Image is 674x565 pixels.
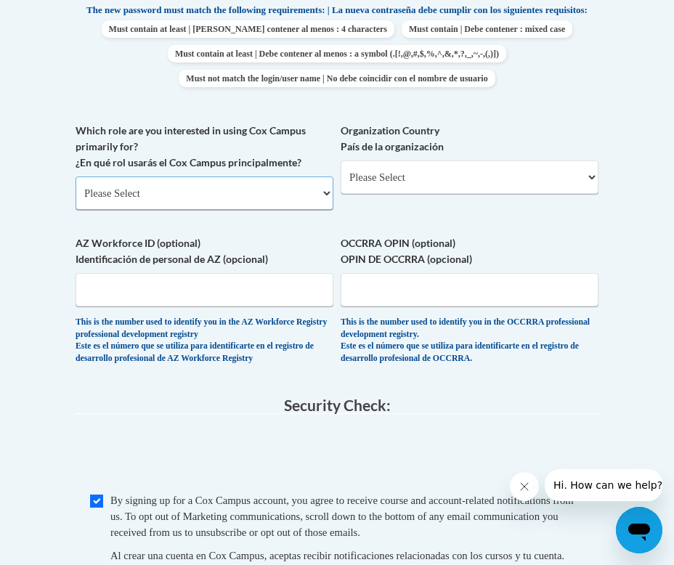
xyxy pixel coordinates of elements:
[341,235,598,267] label: OCCRRA OPIN (optional) OPIN DE OCCRRA (opcional)
[341,317,598,365] div: This is the number used to identify you in the OCCRRA professional development registry. Este es ...
[510,472,539,501] iframe: Close message
[76,235,333,267] label: AZ Workforce ID (optional) Identificación de personal de AZ (opcional)
[76,317,333,365] div: This is the number used to identify you in the AZ Workforce Registry professional development reg...
[102,20,394,38] span: Must contain at least | [PERSON_NAME] contener al menos : 4 characters
[402,20,572,38] span: Must contain | Debe contener : mixed case
[616,507,662,553] iframe: Button to launch messaging window
[179,70,495,87] span: Must not match the login/user name | No debe coincidir con el nombre de usuario
[110,495,574,538] span: By signing up for a Cox Campus account, you agree to receive course and account-related notificat...
[545,469,662,501] iframe: Message from company
[341,123,598,155] label: Organization Country País de la organización
[76,123,333,171] label: Which role are you interested in using Cox Campus primarily for? ¿En qué rol usarás el Cox Campus...
[284,396,391,414] span: Security Check:
[227,428,447,485] iframe: reCAPTCHA
[168,45,506,62] span: Must contain at least | Debe contener al menos : a symbol (.[!,@,#,$,%,^,&,*,?,_,~,-,(,)])
[86,4,588,17] span: The new password must match the following requirements: | La nueva contraseña debe cumplir con lo...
